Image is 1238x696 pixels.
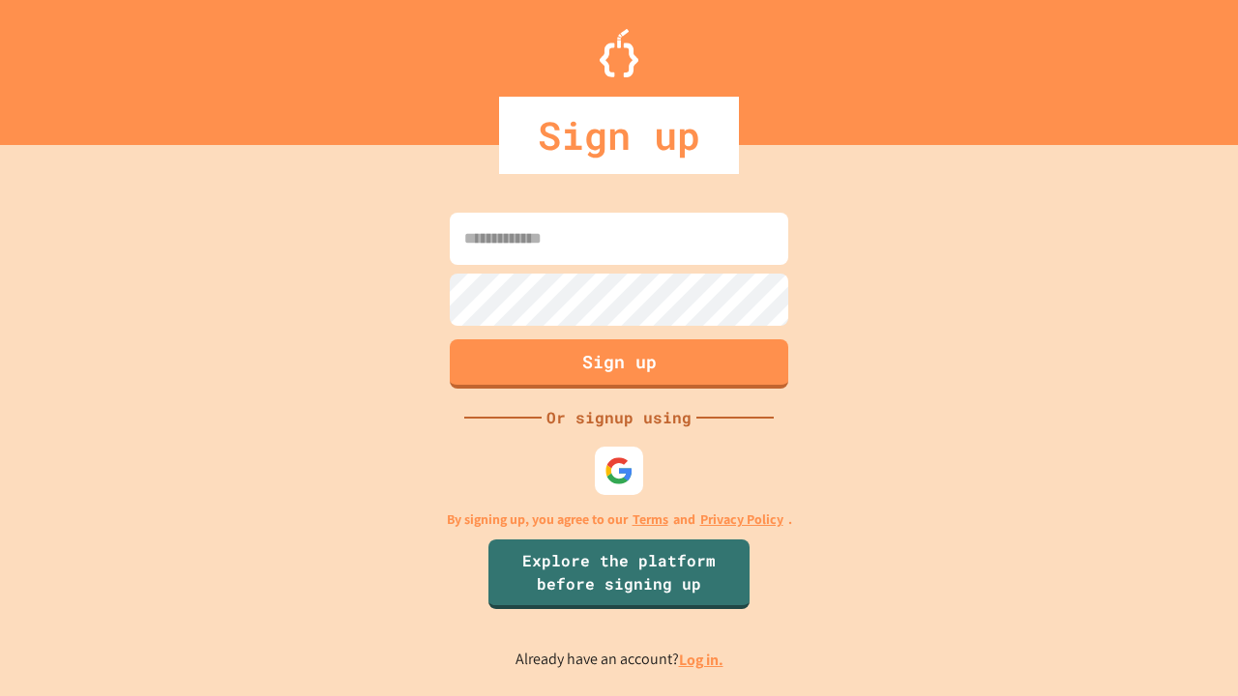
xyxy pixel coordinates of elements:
[450,339,788,389] button: Sign up
[1077,535,1219,617] iframe: chat widget
[516,648,723,672] p: Already have an account?
[542,406,696,429] div: Or signup using
[488,539,750,609] a: Explore the platform before signing up
[447,509,792,530] p: By signing up, you agree to our and .
[604,456,634,485] img: google-icon.svg
[633,509,668,530] a: Terms
[1157,619,1219,677] iframe: chat widget
[600,29,638,77] img: Logo.svg
[700,509,783,530] a: Privacy Policy
[499,97,739,174] div: Sign up
[679,650,723,670] a: Log in.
